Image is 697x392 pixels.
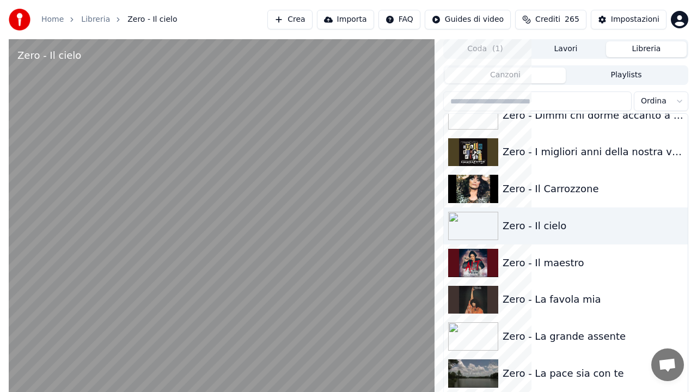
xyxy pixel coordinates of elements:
button: Libreria [606,41,687,57]
button: Crediti265 [515,10,586,29]
div: Impostazioni [611,14,659,25]
span: Ordina [641,96,667,107]
a: Libreria [81,14,110,25]
button: FAQ [378,10,420,29]
div: Zero - La grande assente [503,329,683,344]
span: ( 1 ) [492,44,503,54]
a: Home [41,14,64,25]
div: Zero - Il Carrozzone [503,181,683,197]
button: Importa [317,10,374,29]
span: 265 [565,14,579,25]
div: Zero - I migliori anni della nostra vita [503,144,683,160]
nav: breadcrumb [41,14,178,25]
button: Guides di video [425,10,511,29]
div: Zero - La favola mia [503,292,683,307]
button: Impostazioni [591,10,667,29]
div: Zero - La pace sia con te [503,366,683,381]
button: Crea [267,10,312,29]
img: youka [9,9,30,30]
button: Lavori [525,41,606,57]
button: Coda [445,41,525,57]
span: Crediti [535,14,560,25]
div: Zero - Il cielo [503,218,683,234]
button: Playlists [566,68,687,83]
div: Zero - Dimmi chi dorme accanto a me [503,108,683,123]
div: Zero - Il cielo [17,48,81,63]
a: Aprire la chat [651,348,684,381]
div: Zero - Il maestro [503,255,683,271]
button: Canzoni [445,68,566,83]
span: Zero - Il cielo [127,14,177,25]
